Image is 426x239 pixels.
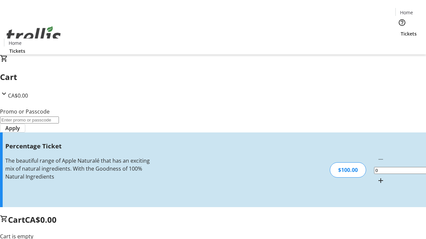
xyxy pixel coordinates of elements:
span: Apply [5,124,20,132]
button: Cart [395,37,409,50]
button: Increment by one [374,174,387,187]
a: Home [396,9,417,16]
a: Home [4,40,26,46]
h3: Percentage Ticket [5,141,151,151]
button: Help [395,16,409,29]
span: Tickets [401,30,417,37]
div: $100.00 [330,162,366,178]
span: CA$0.00 [25,214,57,225]
img: Orient E2E Organization qGbegImJ8M's Logo [4,19,63,52]
a: Tickets [4,47,31,54]
a: Tickets [395,30,422,37]
span: Tickets [9,47,25,54]
span: Home [9,40,22,46]
span: Home [400,9,413,16]
span: CA$0.00 [8,92,28,99]
div: The beautiful range of Apple Naturalé that has an exciting mix of natural ingredients. With the G... [5,157,151,181]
